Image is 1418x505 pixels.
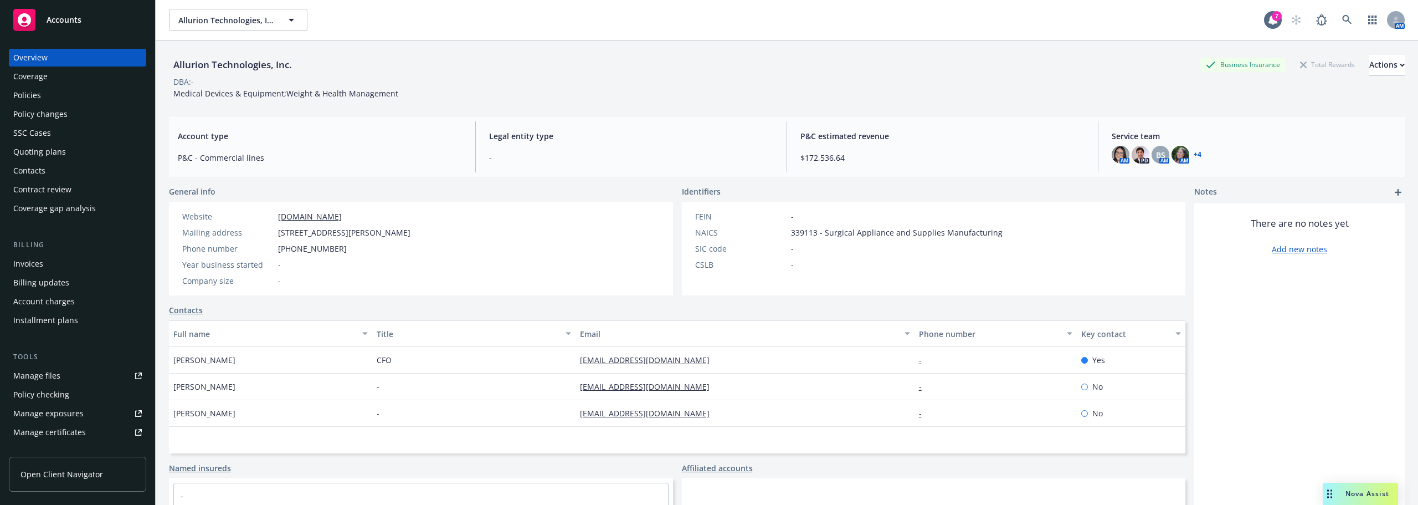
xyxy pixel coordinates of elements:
[9,200,146,217] a: Coverage gap analysis
[9,312,146,329] a: Installment plans
[580,381,718,392] a: [EMAIL_ADDRESS][DOMAIN_NAME]
[13,68,48,85] div: Coverage
[13,49,48,67] div: Overview
[182,211,274,222] div: Website
[1194,151,1201,158] a: +4
[1081,328,1169,340] div: Key contact
[169,462,231,474] a: Named insureds
[580,408,718,419] a: [EMAIL_ADDRESS][DOMAIN_NAME]
[9,86,146,104] a: Policies
[178,14,274,26] span: Allurion Technologies, Inc.
[13,386,69,404] div: Policy checking
[1391,186,1405,199] a: add
[13,367,60,385] div: Manage files
[178,152,462,164] span: P&C - Commercial lines
[173,328,356,340] div: Full name
[791,227,1003,238] span: 339113 - Surgical Appliance and Supplies Manufacturing
[1369,54,1405,75] div: Actions
[178,130,462,142] span: Account type
[791,211,794,222] span: -
[1156,149,1165,161] span: BS
[9,162,146,180] a: Contacts
[182,227,274,238] div: Mailing address
[9,105,146,123] a: Policy changes
[377,354,392,366] span: CFO
[1362,9,1384,31] a: Switch app
[1369,54,1405,76] button: Actions
[682,186,721,197] span: Identifiers
[278,243,347,254] span: [PHONE_NUMBER]
[13,293,75,310] div: Account charges
[1077,320,1185,347] button: Key contact
[1311,9,1333,31] a: Report a Bug
[169,58,296,72] div: Allurion Technologies, Inc.
[182,243,274,254] div: Phone number
[695,259,787,271] div: CSLB
[377,328,559,340] div: Title
[13,181,71,198] div: Contract review
[13,200,96,217] div: Coverage gap analysis
[169,9,307,31] button: Allurion Technologies, Inc.
[9,239,146,251] div: Billing
[1092,354,1105,366] span: Yes
[372,320,576,347] button: Title
[1112,130,1396,142] span: Service team
[13,312,78,329] div: Installment plans
[682,462,753,474] a: Affiliated accounts
[173,88,398,99] span: Medical Devices & Equipment;Weight & Health Management
[1112,146,1129,164] img: photo
[278,259,281,271] span: -
[1092,381,1103,392] span: No
[13,86,41,104] div: Policies
[1336,9,1358,31] a: Search
[580,328,898,340] div: Email
[1294,58,1360,72] div: Total Rewards
[181,491,183,501] a: -
[9,143,146,161] a: Quoting plans
[695,227,787,238] div: NAICS
[1194,186,1217,199] span: Notes
[13,124,51,142] div: SSC Cases
[695,211,787,222] div: FEIN
[580,355,718,365] a: [EMAIL_ADDRESS][DOMAIN_NAME]
[489,130,773,142] span: Legal entity type
[919,355,931,365] a: -
[9,68,146,85] a: Coverage
[47,16,81,24] span: Accounts
[489,152,773,164] span: -
[9,442,146,460] a: Manage claims
[9,424,146,441] a: Manage certificates
[1285,9,1307,31] a: Start snowing
[1345,489,1389,498] span: Nova Assist
[1132,146,1149,164] img: photo
[1251,217,1349,230] span: There are no notes yet
[169,304,203,316] a: Contacts
[695,243,787,254] div: SIC code
[13,424,86,441] div: Manage certificates
[173,354,235,366] span: [PERSON_NAME]
[1200,58,1286,72] div: Business Insurance
[9,255,146,273] a: Invoices
[13,442,69,460] div: Manage claims
[377,407,379,419] span: -
[9,124,146,142] a: SSC Cases
[182,259,274,271] div: Year business started
[919,328,1061,340] div: Phone number
[1172,146,1189,164] img: photo
[173,381,235,392] span: [PERSON_NAME]
[1272,243,1327,255] a: Add new notes
[1092,407,1103,419] span: No
[9,351,146,363] div: Tools
[13,405,84,422] div: Manage exposures
[13,162,45,180] div: Contacts
[169,320,372,347] button: Full name
[13,274,69,292] div: Billing updates
[9,181,146,198] a: Contract review
[9,405,146,422] a: Manage exposures
[169,186,215,197] span: General info
[1323,483,1398,505] button: Nova Assist
[13,143,66,161] div: Quoting plans
[182,275,274,287] div: Company size
[20,468,103,480] span: Open Client Navigator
